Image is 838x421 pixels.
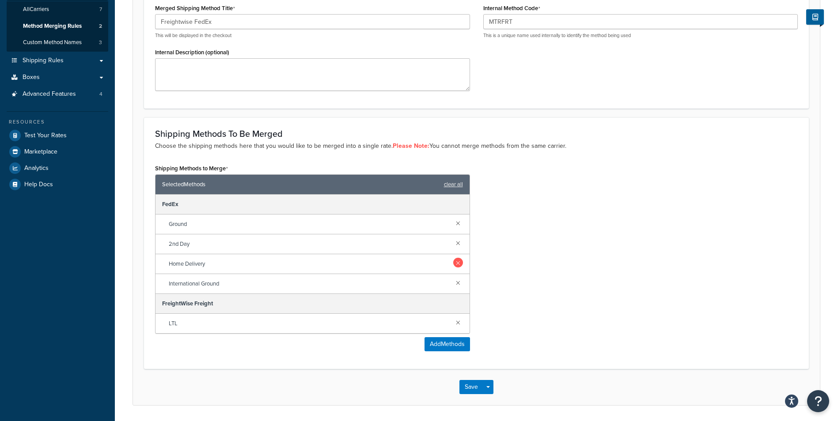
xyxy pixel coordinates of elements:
[7,128,108,143] a: Test Your Rates
[155,165,228,172] label: Shipping Methods to Merge
[169,317,449,330] span: LTL
[162,178,440,191] span: Selected Methods
[24,148,57,156] span: Marketplace
[23,90,76,98] span: Advanced Features
[444,178,463,191] a: clear all
[23,74,40,81] span: Boxes
[393,141,429,150] strong: Please Note:
[155,141,798,151] p: Choose the shipping methods here that you would like to be merged into a single rate. You cannot ...
[24,181,53,188] span: Help Docs
[155,294,470,314] div: FreightWise Freight
[155,32,470,39] p: This will be displayed in the checkout
[155,129,798,139] h3: Shipping Methods To Be Merged
[99,39,102,46] span: 3
[7,18,108,34] li: Method Merging Rules
[7,86,108,102] a: Advanced Features4
[23,39,82,46] span: Custom Method Names
[7,144,108,160] a: Marketplace
[169,278,449,290] span: International Ground
[425,337,470,351] button: AddMethods
[7,34,108,51] li: Custom Method Names
[459,380,483,394] button: Save
[7,69,108,86] a: Boxes
[7,53,108,69] a: Shipping Rules
[169,258,449,270] span: Home Delivery
[24,132,67,139] span: Test Your Rates
[23,23,82,30] span: Method Merging Rules
[7,177,108,192] a: Help Docs
[24,165,49,172] span: Analytics
[99,90,102,98] span: 4
[7,34,108,51] a: Custom Method Names3
[483,5,540,12] label: Internal Method Code
[7,160,108,176] a: Analytics
[23,6,49,13] span: All Carriers
[483,32,798,39] p: This is a unique name used internally to identify the method being used
[7,1,108,18] a: AllCarriers7
[7,86,108,102] li: Advanced Features
[23,57,64,64] span: Shipping Rules
[155,49,229,56] label: Internal Description (optional)
[807,390,829,412] button: Open Resource Center
[7,118,108,126] div: Resources
[99,6,102,13] span: 7
[169,218,449,230] span: Ground
[155,5,235,12] label: Merged Shipping Method Title
[155,195,470,214] div: FedEx
[7,18,108,34] a: Method Merging Rules2
[99,23,102,30] span: 2
[169,238,449,250] span: 2nd Day
[806,9,824,25] button: Show Help Docs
